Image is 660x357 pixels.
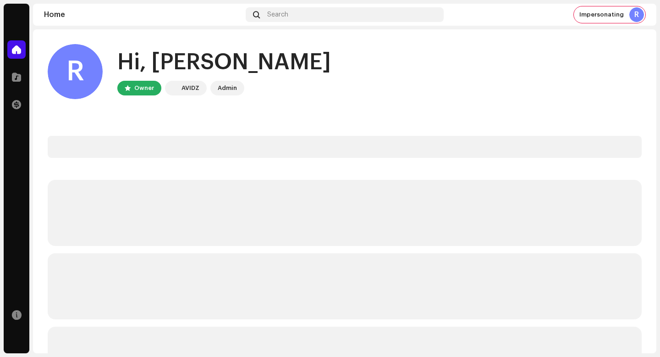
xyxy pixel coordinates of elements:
[134,83,154,94] div: Owner
[629,7,644,22] div: R
[167,83,178,94] img: 10d72f0b-d06a-424f-aeaa-9c9f537e57b6
[117,48,331,77] div: Hi, [PERSON_NAME]
[218,83,237,94] div: Admin
[48,44,103,99] div: R
[267,11,288,18] span: Search
[181,83,199,94] div: AVIDZ
[579,11,624,18] span: Impersonating
[44,11,242,18] div: Home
